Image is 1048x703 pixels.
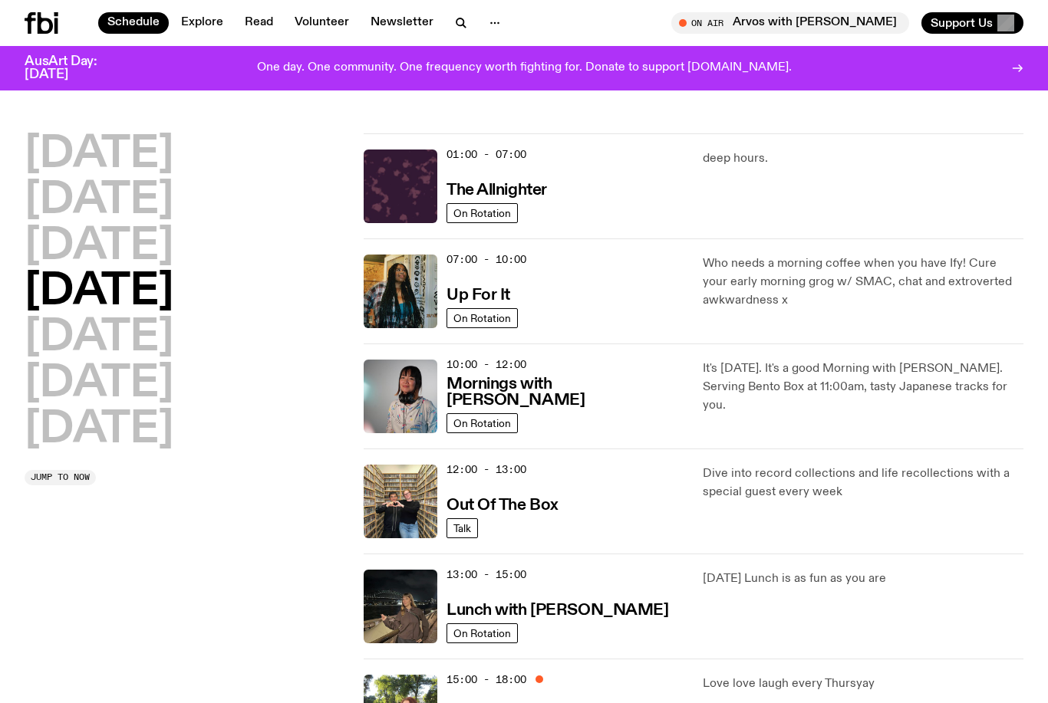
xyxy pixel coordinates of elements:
h3: Out Of The Box [447,498,559,514]
span: Talk [453,522,471,534]
a: Lunch with [PERSON_NAME] [447,600,668,619]
a: On Rotation [447,413,518,433]
span: Support Us [931,16,993,30]
p: Dive into record collections and life recollections with a special guest every week [703,465,1023,501]
button: Support Us [921,12,1023,34]
a: Up For It [447,284,510,304]
button: [DATE] [25,225,173,268]
p: One day. One community. One frequency worth fighting for. Donate to support [DOMAIN_NAME]. [257,61,792,75]
span: On Rotation [453,417,511,429]
button: [DATE] [25,363,173,406]
a: On Rotation [447,623,518,643]
span: Jump to now [31,473,90,481]
span: On Rotation [453,312,511,324]
p: [DATE] Lunch is as fun as you are [703,570,1023,588]
a: Schedule [98,12,169,34]
a: Mornings with [PERSON_NAME] [447,373,684,409]
span: 15:00 - 18:00 [447,672,526,687]
a: Out Of The Box [447,494,559,514]
p: It's [DATE]. It's a good Morning with [PERSON_NAME]. Serving Bento Box at 11:00am, tasty Japanese... [703,360,1023,415]
img: Kana Frazer is smiling at the camera with her head tilted slightly to her left. She wears big bla... [364,360,437,433]
a: Talk [447,518,478,538]
a: On Rotation [447,203,518,223]
a: On Rotation [447,308,518,328]
h3: Up For It [447,287,510,304]
span: 12:00 - 13:00 [447,462,526,477]
button: [DATE] [25,271,173,314]
a: Volunteer [285,12,358,34]
span: 13:00 - 15:00 [447,567,526,582]
h3: Lunch with [PERSON_NAME] [447,603,668,619]
button: [DATE] [25,317,173,360]
h3: Mornings with [PERSON_NAME] [447,376,684,409]
img: Ify - a Brown Skin girl with black braided twists, looking up to the side with her tongue stickin... [364,255,437,328]
p: Who needs a morning coffee when you have Ify! Cure your early morning grog w/ SMAC, chat and extr... [703,255,1023,310]
button: [DATE] [25,179,173,222]
span: 10:00 - 12:00 [447,357,526,372]
img: Matt and Kate stand in the music library and make a heart shape with one hand each. [364,465,437,538]
h3: The Allnighter [447,182,547,199]
img: Izzy Page stands above looking down at Opera Bar. She poses in front of the Harbour Bridge in the... [364,570,437,643]
span: On Rotation [453,627,511,639]
button: On AirArvos with [PERSON_NAME] [671,12,909,34]
a: Explore [172,12,232,34]
p: deep hours. [703,149,1023,168]
span: On Rotation [453,207,511,218]
a: Newsletter [361,12,443,34]
h3: AusArt Day: [DATE] [25,55,123,81]
a: The Allnighter [447,179,547,199]
button: Jump to now [25,470,96,485]
span: 07:00 - 10:00 [447,252,526,267]
a: Read [236,12,282,34]
button: [DATE] [25,133,173,176]
span: 01:00 - 07:00 [447,147,526,162]
button: [DATE] [25,409,173,452]
p: Love love laugh every Thursyay [703,675,1023,693]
